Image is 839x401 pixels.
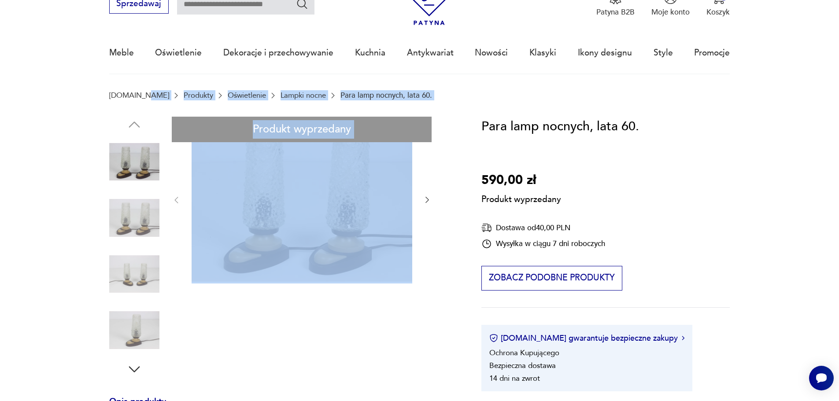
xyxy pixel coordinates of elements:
a: Antykwariat [407,33,454,73]
p: Para lamp nocnych, lata 60. [340,91,432,99]
img: Ikona dostawy [481,222,492,233]
p: Koszyk [706,7,730,17]
p: 590,00 zł [481,170,561,191]
a: Lampki nocne [281,91,326,99]
a: Sprzedawaj [109,1,169,8]
a: Oświetlenie [228,91,266,99]
a: Promocje [694,33,730,73]
div: Dostawa od 40,00 PLN [481,222,605,233]
a: Oświetlenie [155,33,202,73]
a: Produkty [184,91,213,99]
a: Nowości [475,33,508,73]
button: [DOMAIN_NAME] gwarantuje bezpieczne zakupy [489,333,684,344]
img: Ikona strzałki w prawo [682,336,684,340]
p: Moje konto [651,7,690,17]
a: Meble [109,33,134,73]
img: Ikona certyfikatu [489,334,498,342]
a: Dekoracje i przechowywanie [223,33,333,73]
iframe: Smartsupp widget button [809,366,834,390]
a: [DOMAIN_NAME] [109,91,169,99]
div: Wysyłka w ciągu 7 dni roboczych [481,239,605,249]
button: Zobacz podobne produkty [481,266,622,291]
li: 14 dni na zwrot [489,373,540,383]
a: Klasyki [529,33,556,73]
li: Bezpieczna dostawa [489,361,556,371]
p: Patyna B2B [596,7,635,17]
h1: Para lamp nocnych, lata 60. [481,117,639,137]
li: Ochrona Kupującego [489,348,559,358]
a: Style [654,33,673,73]
p: Produkt wyprzedany [481,191,561,206]
a: Kuchnia [355,33,385,73]
a: Ikony designu [578,33,632,73]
